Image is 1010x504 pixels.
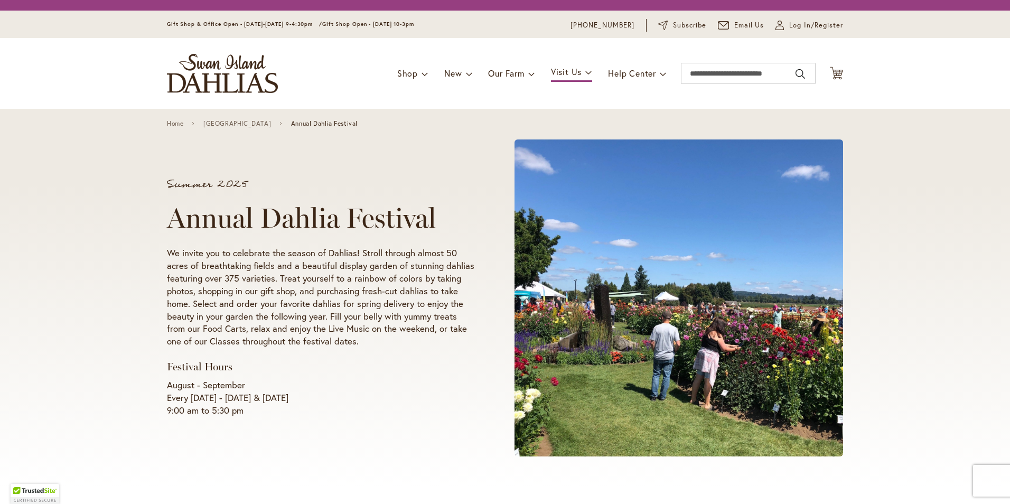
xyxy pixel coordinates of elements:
span: Email Us [734,20,764,31]
span: Visit Us [551,66,582,77]
h1: Annual Dahlia Festival [167,202,474,234]
span: Log In/Register [789,20,843,31]
p: Summer 2025 [167,179,474,190]
a: [GEOGRAPHIC_DATA] [203,120,271,127]
h3: Festival Hours [167,360,474,374]
span: Gift Shop & Office Open - [DATE]-[DATE] 9-4:30pm / [167,21,322,27]
span: Subscribe [673,20,706,31]
p: We invite you to celebrate the season of Dahlias! Stroll through almost 50 acres of breathtaking ... [167,247,474,348]
span: Gift Shop Open - [DATE] 10-3pm [322,21,414,27]
p: August - September Every [DATE] - [DATE] & [DATE] 9:00 am to 5:30 pm [167,379,474,417]
a: Log In/Register [775,20,843,31]
a: [PHONE_NUMBER] [571,20,634,31]
span: Our Farm [488,68,524,79]
a: store logo [167,54,278,93]
a: Email Us [718,20,764,31]
span: New [444,68,462,79]
div: TrustedSite Certified [11,484,59,504]
a: Subscribe [658,20,706,31]
a: Home [167,120,183,127]
span: Annual Dahlia Festival [291,120,358,127]
button: Search [796,66,805,82]
span: Shop [397,68,418,79]
span: Help Center [608,68,656,79]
